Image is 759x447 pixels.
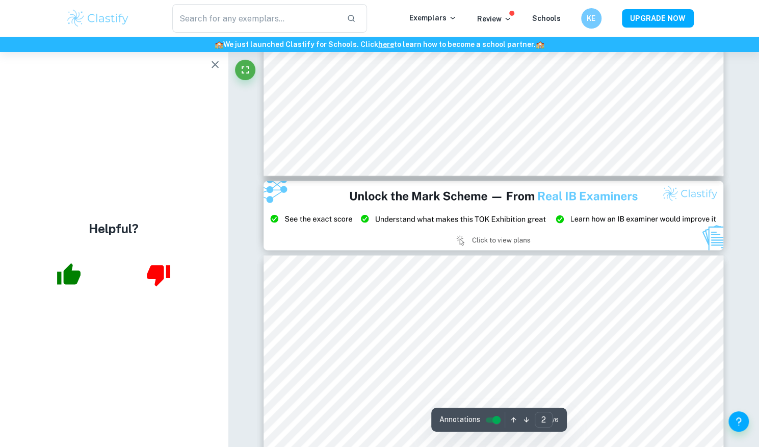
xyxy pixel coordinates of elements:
span: Annotations [439,414,480,425]
img: Clastify logo [66,8,130,29]
span: 🏫 [215,40,223,48]
h6: KE [585,13,597,24]
p: Review [477,13,512,24]
img: Ad [264,181,723,250]
span: 🏫 [536,40,544,48]
a: here [378,40,394,48]
button: KE [581,8,601,29]
span: / 6 [553,415,559,425]
h6: We just launched Clastify for Schools. Click to learn how to become a school partner. [2,39,757,50]
button: Fullscreen [235,60,255,80]
button: UPGRADE NOW [622,9,694,28]
p: Exemplars [409,12,457,23]
a: Schools [532,14,561,22]
button: Help and Feedback [728,411,749,432]
h4: Helpful? [89,219,139,238]
input: Search for any exemplars... [172,4,339,33]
